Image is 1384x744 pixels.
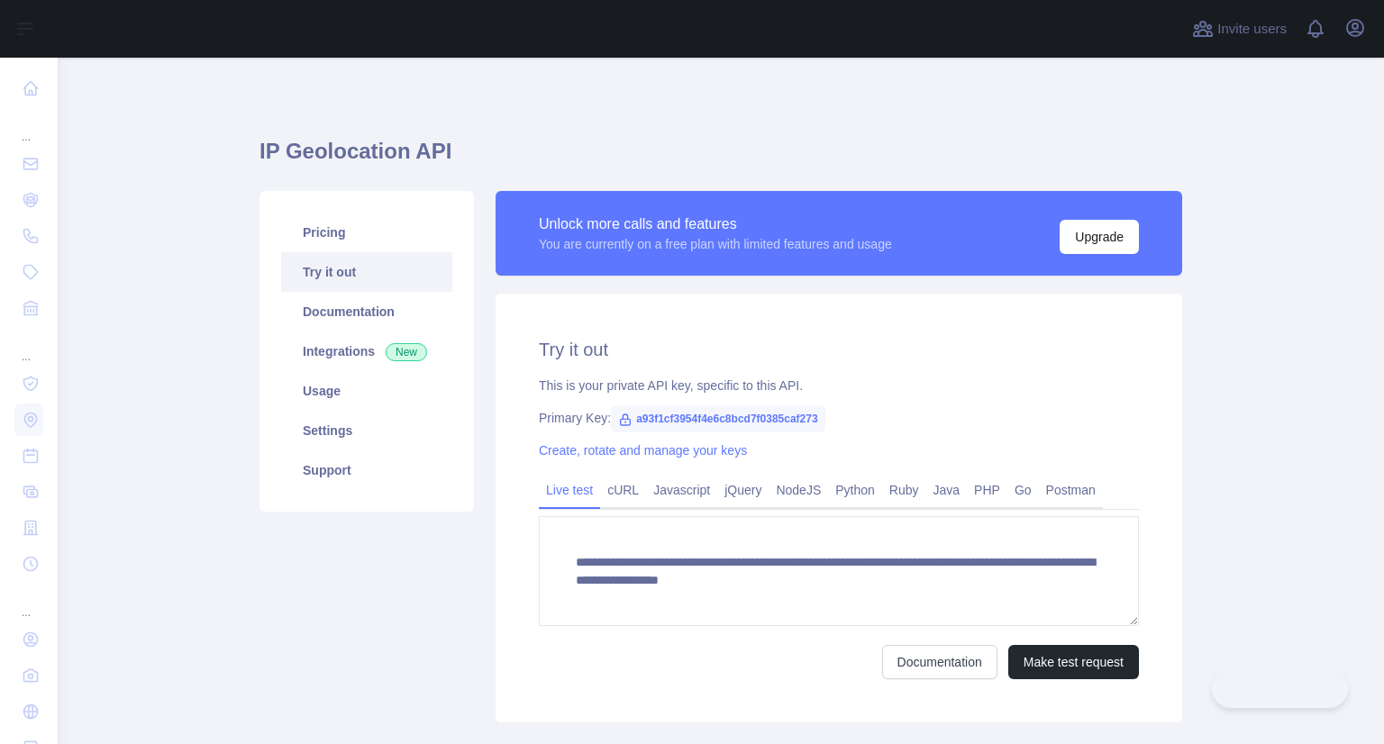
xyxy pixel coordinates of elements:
a: jQuery [717,476,769,504]
button: Upgrade [1060,220,1139,254]
a: cURL [600,476,646,504]
a: Go [1007,476,1039,504]
h2: Try it out [539,337,1139,362]
div: This is your private API key, specific to this API. [539,377,1139,395]
span: a93f1cf3954f4e6c8bcd7f0385caf273 [611,405,825,432]
iframe: Toggle Customer Support [1212,670,1348,708]
div: Unlock more calls and features [539,213,892,235]
a: Documentation [882,645,997,679]
button: Invite users [1188,14,1290,43]
a: Integrations New [281,331,452,371]
a: Support [281,450,452,490]
div: Primary Key: [539,409,1139,427]
div: You are currently on a free plan with limited features and usage [539,235,892,253]
a: PHP [967,476,1007,504]
a: Python [828,476,882,504]
div: ... [14,584,43,620]
div: ... [14,108,43,144]
a: Java [926,476,968,504]
a: Usage [281,371,452,411]
a: Documentation [281,292,452,331]
div: ... [14,328,43,364]
a: Try it out [281,252,452,292]
a: Settings [281,411,452,450]
a: NodeJS [769,476,828,504]
a: Pricing [281,213,452,252]
a: Javascript [646,476,717,504]
h1: IP Geolocation API [259,137,1182,180]
button: Make test request [1008,645,1139,679]
span: Invite users [1217,19,1287,40]
a: Live test [539,476,600,504]
a: Create, rotate and manage your keys [539,443,747,458]
a: Postman [1039,476,1103,504]
span: New [386,343,427,361]
a: Ruby [882,476,926,504]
